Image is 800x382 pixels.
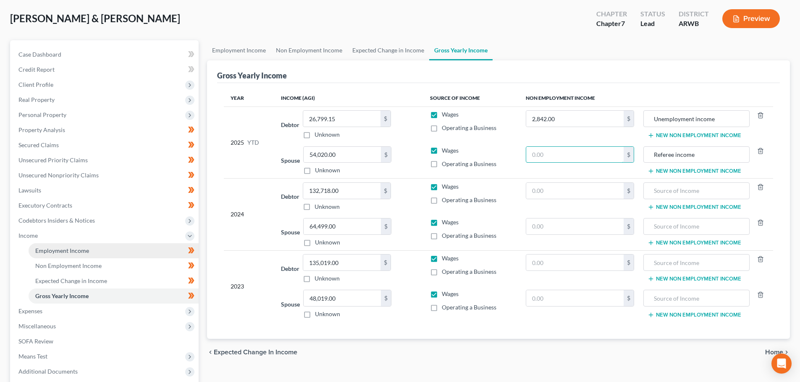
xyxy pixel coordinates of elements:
span: Real Property [18,96,55,103]
button: New Non Employment Income [648,312,741,318]
span: [PERSON_NAME] & [PERSON_NAME] [10,12,180,24]
span: Miscellaneous [18,322,56,330]
div: $ [624,290,634,306]
span: Wages [442,111,459,118]
input: 0.00 [526,255,624,270]
label: Spouse [281,228,300,236]
input: 0.00 [526,147,624,163]
a: Expected Change in Income [29,273,199,288]
a: Employment Income [29,243,199,258]
input: 0.00 [526,111,624,127]
div: $ [624,218,634,234]
span: Home [765,349,783,356]
span: 7 [621,19,625,27]
label: Unknown [315,238,340,247]
input: 0.00 [526,218,624,234]
span: Operating a Business [442,268,496,275]
div: 2025 [231,110,268,174]
a: SOFA Review [12,334,199,349]
th: Year [224,90,274,107]
div: Status [640,9,665,19]
input: Source of Income [648,147,745,163]
a: Lawsuits [12,183,199,198]
a: Executory Contracts [12,198,199,213]
span: Case Dashboard [18,51,61,58]
a: Credit Report [12,62,199,77]
th: Source of Income [423,90,519,107]
label: Unknown [315,274,340,283]
label: Spouse [281,300,300,309]
span: Expected Change in Income [214,349,297,356]
a: Gross Yearly Income [429,40,493,60]
span: Gross Yearly Income [35,292,89,299]
span: Client Profile [18,81,53,88]
div: $ [624,147,634,163]
span: Personal Property [18,111,66,118]
input: Source of Income [648,290,745,306]
input: 0.00 [303,183,380,199]
span: Lawsuits [18,187,41,194]
div: Open Intercom Messenger [771,353,792,374]
th: Non Employment Income [519,90,773,107]
input: 0.00 [303,255,380,270]
div: $ [380,111,391,127]
span: Means Test [18,353,47,360]
a: Unsecured Priority Claims [12,153,199,168]
i: chevron_right [783,349,790,356]
label: Debtor [281,264,299,273]
button: Home chevron_right [765,349,790,356]
a: Expected Change in Income [347,40,429,60]
a: Non Employment Income [29,258,199,273]
span: Unsecured Nonpriority Claims [18,172,99,179]
span: Wages [442,147,459,154]
span: Unsecured Priority Claims [18,156,88,164]
a: Gross Yearly Income [29,288,199,304]
button: New Non Employment Income [648,239,741,246]
div: $ [381,290,391,306]
input: 0.00 [526,183,624,199]
div: Gross Yearly Income [217,70,287,81]
span: Operating a Business [442,124,496,131]
button: Preview [722,9,780,28]
button: chevron_left Expected Change in Income [207,349,297,356]
div: $ [380,255,391,270]
a: Case Dashboard [12,47,199,62]
input: Source of Income [648,218,745,234]
input: 0.00 [526,290,624,306]
label: Debtor [281,120,299,129]
span: Wages [442,183,459,190]
div: $ [381,218,391,234]
th: Income (AGI) [274,90,423,107]
button: New Non Employment Income [648,275,741,282]
a: Employment Income [207,40,271,60]
span: Credit Report [18,66,55,73]
input: Source of Income [648,255,745,270]
input: 0.00 [304,290,381,306]
button: New Non Employment Income [648,168,741,174]
span: Expenses [18,307,42,314]
label: Spouse [281,156,300,165]
div: Lead [640,19,665,29]
span: Codebtors Insiders & Notices [18,217,95,224]
div: Chapter [596,19,627,29]
span: Non Employment Income [35,262,102,269]
input: Source of Income [648,183,745,199]
label: Unknown [315,203,340,211]
span: Operating a Business [442,232,496,239]
div: 2024 [231,182,268,247]
div: $ [380,183,391,199]
span: Wages [442,255,459,262]
a: Secured Claims [12,138,199,153]
div: 2023 [231,254,268,318]
span: Wages [442,218,459,226]
a: Unsecured Nonpriority Claims [12,168,199,183]
div: $ [381,147,391,163]
div: ARWB [679,19,709,29]
span: Wages [442,290,459,297]
label: Unknown [315,310,340,318]
a: Property Analysis [12,122,199,138]
div: $ [624,183,634,199]
span: Operating a Business [442,304,496,311]
div: Chapter [596,9,627,19]
label: Unknown [315,130,340,139]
